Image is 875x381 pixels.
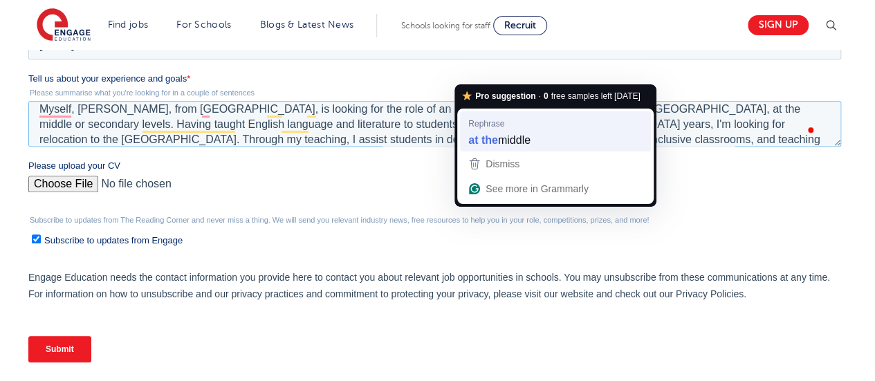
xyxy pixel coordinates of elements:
[409,3,813,30] input: *Last name
[409,46,813,73] input: *Contact Number
[748,15,809,35] a: Sign up
[401,21,490,30] span: Schools looking for staff
[504,20,536,30] span: Recruit
[260,19,354,30] a: Blogs & Latest News
[176,19,231,30] a: For Schools
[108,19,149,30] a: Find jobs
[493,16,547,35] a: Recruit
[37,8,91,43] img: Engage Education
